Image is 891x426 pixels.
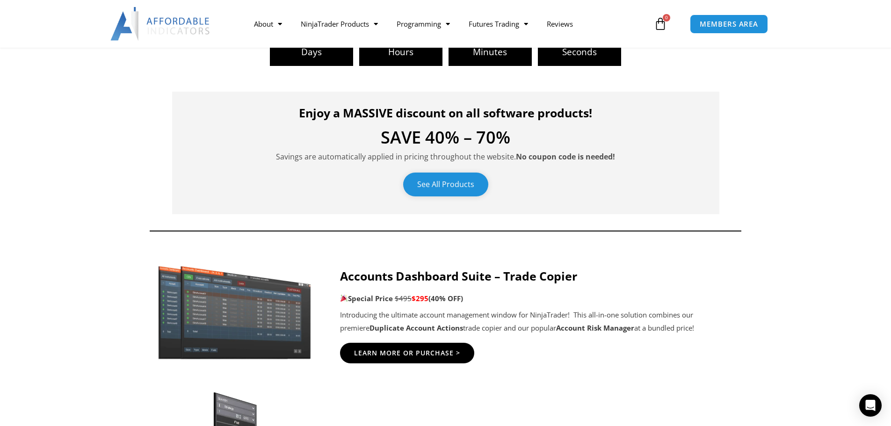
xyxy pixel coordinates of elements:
[700,21,758,28] span: MEMBERS AREA
[340,295,348,302] img: 🎉
[516,152,615,162] strong: No coupon code is needed!
[354,350,460,356] span: Learn More Or Purchase >
[403,173,488,196] a: See All Products
[538,48,621,57] span: Seconds
[245,13,291,35] a: About
[359,48,442,57] span: Hours
[245,13,652,35] nav: Menu
[387,13,459,35] a: Programming
[395,294,412,303] span: $495
[340,294,393,303] strong: Special Price
[459,13,537,35] a: Futures Trading
[428,294,463,303] b: (40% OFF)
[186,106,705,120] h4: Enjoy a MASSIVE discount on all software products!
[663,14,670,22] span: 0
[153,262,317,361] img: Screenshot 2024-11-20 151221 | Affordable Indicators – NinjaTrader
[369,323,463,332] strong: Duplicate Account Actions
[859,394,882,417] div: Open Intercom Messenger
[412,294,428,303] span: $295
[110,7,211,41] img: LogoAI | Affordable Indicators – NinjaTrader
[640,10,681,37] a: 0
[340,268,577,284] strong: Accounts Dashboard Suite – Trade Copier
[291,13,387,35] a: NinjaTrader Products
[340,309,738,335] p: Introducing the ultimate account management window for NinjaTrader! This all-in-one solution comb...
[556,323,634,332] strong: Account Risk Manager
[186,129,705,146] h4: SAVE 40% – 70%
[340,343,474,363] a: Learn More Or Purchase >
[270,48,353,57] span: Days
[537,13,582,35] a: Reviews
[690,14,768,34] a: MEMBERS AREA
[449,48,532,57] span: Minutes
[186,151,705,163] p: Savings are automatically applied in pricing throughout the website.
